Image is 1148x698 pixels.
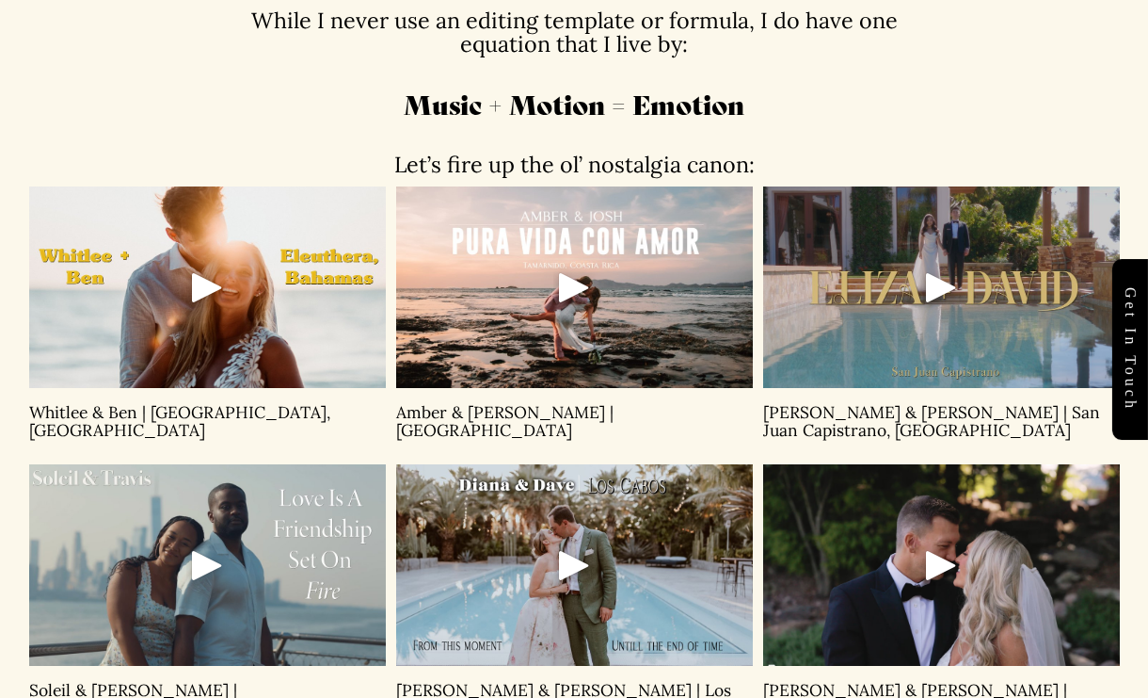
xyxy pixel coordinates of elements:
[763,403,1120,439] p: [PERSON_NAME] & [PERSON_NAME] | San Juan Capistrano, [GEOGRAPHIC_DATA]
[918,265,964,310] div: Play
[213,87,936,122] h3: Music + Motion = Emotion
[551,543,597,588] div: Play
[1112,259,1148,440] a: Get in touch
[396,403,753,439] p: Amber & [PERSON_NAME] | [GEOGRAPHIC_DATA]
[184,265,230,310] div: Play
[213,8,936,57] p: While I never use an editing template or formula, I do have one equation that I live by:
[29,403,386,439] p: Whitlee & Ben | [GEOGRAPHIC_DATA], [GEOGRAPHIC_DATA]
[213,153,936,177] p: Let’s fire up the ol’ nostalgia canon:
[918,543,964,588] div: Play
[551,265,597,310] div: Play
[184,543,230,588] div: Play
